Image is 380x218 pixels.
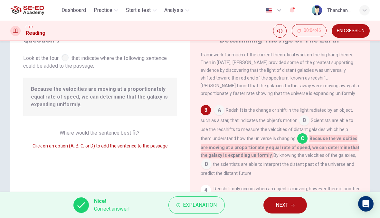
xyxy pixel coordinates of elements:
[201,118,353,141] span: Scientists are able to use the redshifts to measure the velocities of distant galaxies which help...
[358,196,374,212] div: Open Intercom Messenger
[201,105,211,115] div: 3
[312,5,322,15] img: Profile picture
[123,5,159,16] button: Start a test
[265,8,273,13] img: en
[126,6,151,14] span: Start a test
[273,24,287,38] div: Mute
[276,201,288,210] span: NEXT
[91,5,121,16] button: Practice
[60,130,141,136] span: Where would the sentence best fit?
[201,159,212,169] span: D
[31,85,169,109] span: Because the velocities are moving at a proportionately equal rate of speed, we can determine that...
[201,185,211,195] div: 4
[26,29,45,37] h1: Reading
[299,115,309,126] span: B
[304,28,321,33] span: 00:04:46
[297,133,308,144] span: C
[332,24,370,38] button: END SESSION
[327,6,352,14] div: Thanchanok Yapanya
[23,53,177,70] span: Look at the four that indicate where the following sentence could be added to the passage:
[162,5,192,16] button: Analysis
[168,196,225,214] button: Explanation
[214,105,224,115] span: A
[94,6,112,14] span: Practice
[263,197,307,213] button: NEXT
[59,5,89,16] button: Dashboard
[201,162,354,176] span: the scientists are able to interpret the distant past of the universe and predict the distant fut...
[201,135,359,158] span: Because the velocities are moving at a proportionately equal rate of speed, we can determine that...
[337,28,365,33] span: END SESSION
[94,205,130,213] span: Correct answer!
[33,143,168,148] span: Click on an option (A, B, C, or D) to add the sentence to the passage
[183,201,217,210] span: Explanation
[273,153,356,158] span: By knowing the velocities of the galaxies,
[292,24,327,37] button: 00:04:46
[26,25,33,29] span: CEFR
[10,4,59,17] a: SE-ED Academy logo
[201,108,353,123] span: Redshift is the change or shift in the light radiated by an object, such as a star, that indicate...
[94,197,130,205] span: Nice!
[164,6,184,14] span: Analysis
[62,6,86,14] span: Dashboard
[10,4,44,17] img: SE-ED Academy logo
[292,24,327,38] div: Hide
